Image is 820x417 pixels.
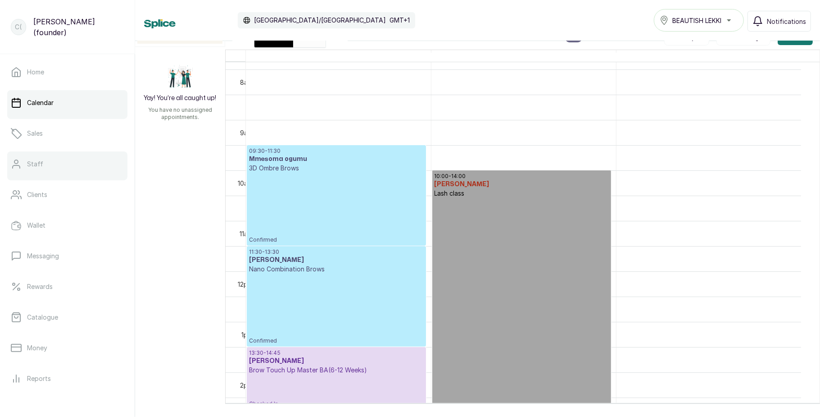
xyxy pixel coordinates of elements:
span: dami [515,50,532,61]
p: 3D Ombre Brows [249,164,424,173]
p: Staff [27,160,43,169]
span: ore [702,50,716,61]
p: Wallet [27,221,45,230]
p: Reports [27,374,51,383]
h3: [PERSON_NAME] [249,357,424,366]
p: [PERSON_NAME] (founder) [33,16,124,38]
a: Messaging [7,243,127,269]
p: Catalogue [27,313,58,322]
a: Staff [7,151,127,177]
p: 11:30 - 13:30 [249,248,424,256]
h3: Mmesoma ogumu [249,155,424,164]
p: Nano Combination Brows [249,265,424,274]
p: Money [27,344,47,353]
p: You have no unassigned appointments. [140,106,220,121]
a: Wallet [7,213,127,238]
a: Sales [7,121,127,146]
a: Clients [7,182,127,207]
span: [PERSON_NAME] [311,50,366,61]
p: C( [15,23,22,32]
a: Home [7,60,127,85]
a: Calendar [7,90,127,115]
a: Reports [7,366,127,391]
p: Sales [27,129,43,138]
p: 09:30 - 11:30 [249,147,424,155]
div: 12pm [236,280,254,289]
p: 13:30 - 14:45 [249,349,424,357]
span: Checked In [249,400,424,408]
div: 11am [238,229,254,238]
p: Home [27,68,44,77]
span: Confirmed [249,236,424,243]
h3: [PERSON_NAME] [249,256,424,265]
h2: Yay! You’re all caught up! [144,94,217,103]
a: Catalogue [7,305,127,330]
button: BEAUTISH LEKKI [654,9,744,32]
a: Money [7,335,127,361]
div: 9am [238,128,254,137]
p: GMT+1 [390,16,410,25]
a: Rewards [7,274,127,299]
p: Messaging [27,252,59,261]
p: Brow Touch Up Master BA(6-12 Weeks) [249,366,424,375]
p: [GEOGRAPHIC_DATA]/[GEOGRAPHIC_DATA] [254,16,386,25]
span: Notifications [767,17,806,26]
div: 10am [236,179,254,188]
button: Notifications [748,11,811,32]
p: Calendar [27,98,54,107]
p: Rewards [27,282,53,291]
span: BEAUTISH LEKKI [672,16,721,25]
span: Confirmed [249,337,424,344]
div: 8am [238,78,254,87]
div: 1pm [240,330,254,339]
div: 2pm [238,380,254,390]
p: Clients [27,190,47,199]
